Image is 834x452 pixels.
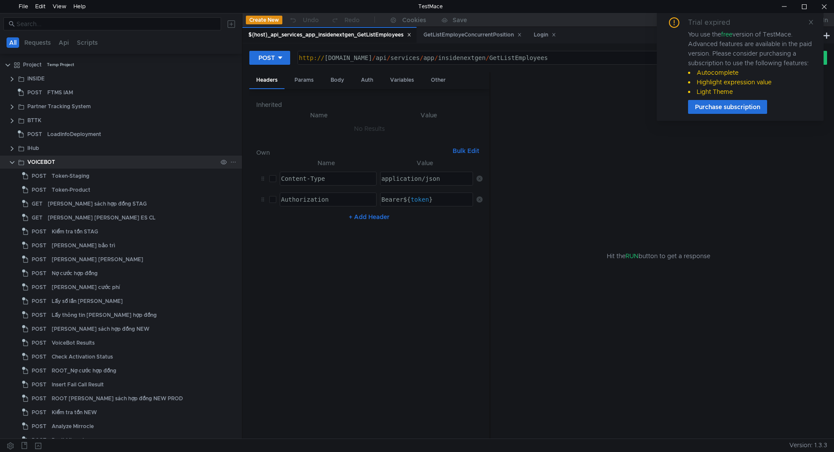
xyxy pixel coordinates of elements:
button: Undo [282,13,325,27]
div: You use the version of TestMace. Advanced features are available in the paid version. Please cons... [688,30,813,96]
th: Value [375,110,483,120]
span: POST [32,169,46,183]
div: Kiểm tra tồn STAG [52,225,98,238]
div: Login [534,30,556,40]
div: Analyze Mirrocle [52,420,94,433]
div: Variables [383,72,421,88]
div: INSIDE [27,72,45,85]
div: [PERSON_NAME] [PERSON_NAME] ES CL [48,211,156,224]
div: Undo [303,15,319,25]
div: FTMS IAM [47,86,73,99]
div: [PERSON_NAME] bảo trì [52,239,115,252]
div: Reult Mirrocle [52,434,87,447]
span: POST [32,309,46,322]
nz-embed-empty: No Results [354,125,385,133]
div: [PERSON_NAME] sách hợp đồng STAG [48,197,147,210]
li: Highlight expression value [688,77,813,87]
div: [PERSON_NAME] sách hợp đồng NEW [52,322,149,336]
div: Check Activation Status [52,350,113,363]
div: ${host}_api_services_app_insidenextgen_GetListEmployees [248,30,411,40]
span: POST [32,322,46,336]
button: Bulk Edit [449,146,483,156]
div: Headers [249,72,285,89]
span: POST [32,406,46,419]
div: ROOT_Nợ cước hợp đồng [52,364,116,377]
div: [PERSON_NAME] [PERSON_NAME] [52,253,143,266]
span: POST [32,434,46,447]
button: Purchase subscription [688,100,767,114]
li: Light Theme [688,87,813,96]
span: POST [32,378,46,391]
button: Requests [22,37,53,48]
div: Trial expired [688,17,741,28]
span: POST [32,350,46,363]
span: Hit the button to get a response [607,251,710,261]
span: free [721,30,732,38]
span: RUN [625,252,639,260]
div: Lấy thông tin [PERSON_NAME] hợp đồng [52,309,157,322]
div: Partner Tracking System [27,100,91,113]
button: POST [249,51,290,65]
div: Lấy số lần [PERSON_NAME] [52,295,123,308]
div: Nợ cước hợp đồng [52,267,98,280]
div: Auth [354,72,380,88]
li: Autocomplete [688,68,813,77]
span: POST [32,336,46,349]
div: VOICEBOT [27,156,55,169]
button: Redo [325,13,366,27]
span: POST [27,128,42,141]
div: Save [453,17,467,23]
span: POST [32,281,46,294]
div: Token-Product [52,183,90,196]
span: POST [32,239,46,252]
th: Value [377,158,473,168]
div: Insert Fail Call Result [52,378,104,391]
button: + Add Header [345,212,393,222]
input: Search... [17,19,216,29]
div: Token-Staging [52,169,89,183]
span: GET [32,197,43,210]
span: POST [27,86,42,99]
div: ROOT [PERSON_NAME] sách hợp đồng NEW PROD [52,392,183,405]
div: Other [424,72,453,88]
span: POST [32,183,46,196]
span: Version: 1.3.3 [789,439,827,452]
div: Body [324,72,351,88]
h6: Own [256,147,449,158]
div: IHub [27,142,39,155]
div: BTTK [27,114,41,127]
th: Name [263,110,375,120]
span: POST [32,295,46,308]
div: VoiceBot Results [52,336,95,349]
button: All [7,37,19,48]
div: [PERSON_NAME] cước phí [52,281,120,294]
button: Create New [246,16,282,24]
div: Cookies [402,15,426,25]
div: Params [288,72,321,88]
button: Scripts [74,37,100,48]
span: POST [32,364,46,377]
span: GET [32,211,43,224]
div: Project [23,58,42,71]
span: POST [32,420,46,433]
div: GetListEmployeConcurrentPosition [424,30,522,40]
span: POST [32,253,46,266]
span: POST [32,225,46,238]
div: Temp Project [47,58,74,71]
span: POST [32,267,46,280]
button: Api [56,37,72,48]
div: LoadInfoDeployment [47,128,101,141]
span: POST [32,392,46,405]
th: Name [276,158,377,168]
div: POST [258,53,275,63]
div: Kiểm tra tồn NEW [52,406,97,419]
div: Redo [344,15,360,25]
h6: Inherited [256,100,483,110]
